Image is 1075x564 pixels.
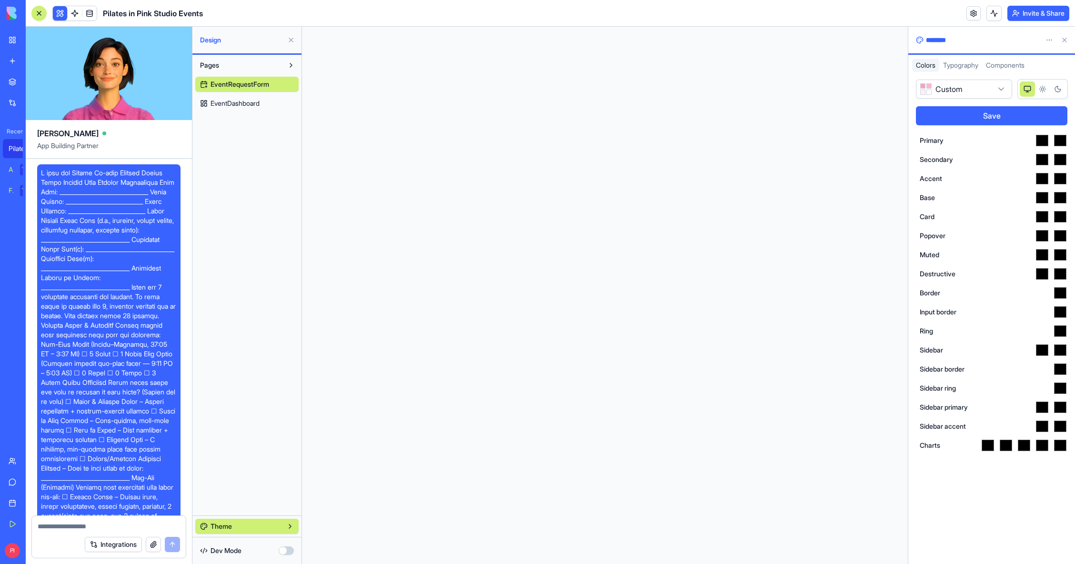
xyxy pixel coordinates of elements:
[920,193,935,202] label: Base
[3,128,23,135] span: Recent
[3,139,41,158] a: Pilates in Pink Studio Events
[920,441,940,450] label: Charts
[920,212,934,222] label: Card
[195,96,299,111] a: EventDashboard
[920,250,939,260] label: Muted
[916,61,935,69] span: Colors
[920,326,933,336] label: Ring
[9,144,35,153] div: Pilates in Pink Studio Events
[920,231,945,241] label: Popover
[920,383,956,393] label: Sidebar ring
[211,80,269,89] span: EventRequestForm
[9,165,13,174] div: AI Logo Generator
[920,288,940,298] label: Border
[920,155,953,164] label: Secondary
[7,7,66,20] img: logo
[1035,81,1050,97] button: Light theme
[211,546,241,555] span: Dev Mode
[986,61,1025,69] span: Components
[920,364,964,374] label: Sidebar border
[37,141,181,158] span: App Building Partner
[195,58,283,73] button: Pages
[916,106,1067,125] button: Save
[20,164,35,175] div: TRY
[9,186,13,195] div: Feedback Form
[5,543,20,558] span: PI
[37,128,99,139] span: [PERSON_NAME]
[920,136,944,145] label: Primary
[943,61,978,69] span: Typography
[920,307,956,317] label: Input border
[920,403,968,412] label: Sidebar primary
[200,35,283,45] span: Design
[920,269,955,279] label: Destructive
[195,77,299,92] a: EventRequestForm
[200,60,219,70] span: Pages
[20,185,35,196] div: TRY
[1007,6,1069,21] button: Invite & Share
[103,8,203,19] span: Pilates in Pink Studio Events
[920,345,943,355] label: Sidebar
[85,537,142,552] button: Integrations
[1020,81,1035,97] button: System theme
[195,519,299,534] button: Theme
[920,422,966,431] label: Sidebar accent
[3,160,41,179] a: AI Logo GeneratorTRY
[211,99,260,108] span: EventDashboard
[1050,81,1065,97] button: Dark theme
[920,174,942,183] label: Accent
[3,181,41,200] a: Feedback FormTRY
